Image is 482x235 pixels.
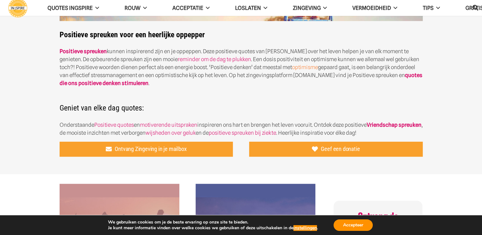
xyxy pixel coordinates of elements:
[292,64,318,70] a: optimisme
[209,130,276,136] a: positieve spreuken bij ziekte
[94,122,134,128] a: Positieve quotes
[60,96,423,113] h2: Geniet van elke dag quotes:
[172,5,203,11] span: Acceptatie
[196,184,315,191] a: Citaat van Ingspire – Het is hoe het was, het gaat hoe het komt
[108,225,318,231] p: Je kunt meer informatie vinden over welke cookies we gebruiken of deze uitschakelen in de .
[60,142,233,157] a: Ontvang Zingeving in je mailbox
[423,5,434,11] span: TIPS
[469,0,482,16] a: Zoeken
[367,122,421,128] a: Vriendschap spreuken
[60,47,423,87] p: kunnen inspirerend zijn en je oppeppen. Deze positieve quotes van [PERSON_NAME] over het leven he...
[352,5,391,11] span: VERMOEIDHEID
[47,5,93,11] span: QUOTES INGSPIRE
[292,5,320,11] span: Zingeving
[60,121,423,137] p: Onderstaande en inspireren ons hart en brengen het leven vooruit. Ontdek deze positieve , de mooi...
[249,142,423,157] a: Geef een donatie
[115,146,186,153] span: Ontvang Zingeving in je mailbox
[60,48,107,54] a: Positieve spreuken
[108,219,318,225] p: We gebruiken cookies om je de beste ervaring op onze site te bieden.
[293,225,317,231] button: instellingen
[357,209,399,234] span: Ontvang de Nieuwsbrief
[178,56,251,62] a: reminder om de dag te plukken
[125,5,140,11] span: ROUW
[321,146,360,153] span: Geef een donatie
[140,122,197,128] a: motiverende uitspraken
[60,184,179,191] a: Citaat Nixon – Alleen als je in de diepste vallei bent geweest, kan je weten hoe magnifiek..
[146,130,196,136] a: wijsheden over geluk
[235,5,261,11] span: Loslaten
[334,219,373,231] button: Accepteer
